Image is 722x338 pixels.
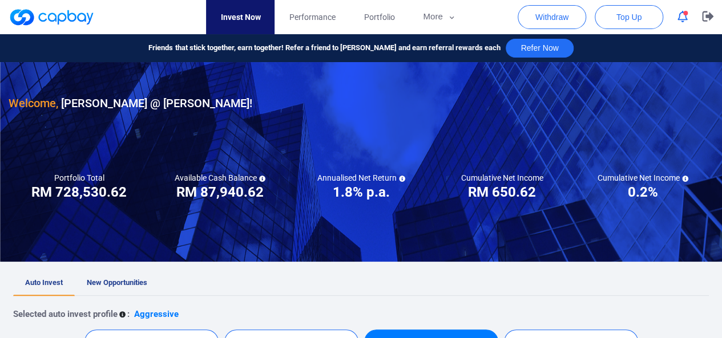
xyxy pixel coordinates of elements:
h3: [PERSON_NAME] @ [PERSON_NAME] ! [9,94,252,112]
button: Withdraw [518,5,586,29]
h5: Cumulative Net Income [598,173,688,183]
span: Friends that stick together, earn together! Refer a friend to [PERSON_NAME] and earn referral rew... [148,42,500,54]
h5: Portfolio Total [54,173,104,183]
span: Welcome, [9,96,58,110]
h3: RM 87,940.62 [176,183,264,201]
span: Portfolio [364,11,394,23]
button: Top Up [595,5,663,29]
span: Auto Invest [25,278,63,287]
span: Performance [289,11,335,23]
p: Selected auto invest profile [13,307,118,321]
p: : [127,307,130,321]
h5: Cumulative Net Income [461,173,543,183]
h3: 1.8% p.a. [333,183,390,201]
h3: 0.2% [628,183,658,201]
button: Refer Now [506,39,573,58]
span: New Opportunities [87,278,147,287]
h5: Annualised Net Return [317,173,405,183]
span: Top Up [616,11,642,23]
h5: Available Cash Balance [175,173,265,183]
p: Aggressive [134,307,179,321]
h3: RM 650.62 [468,183,536,201]
h3: RM 728,530.62 [31,183,127,201]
